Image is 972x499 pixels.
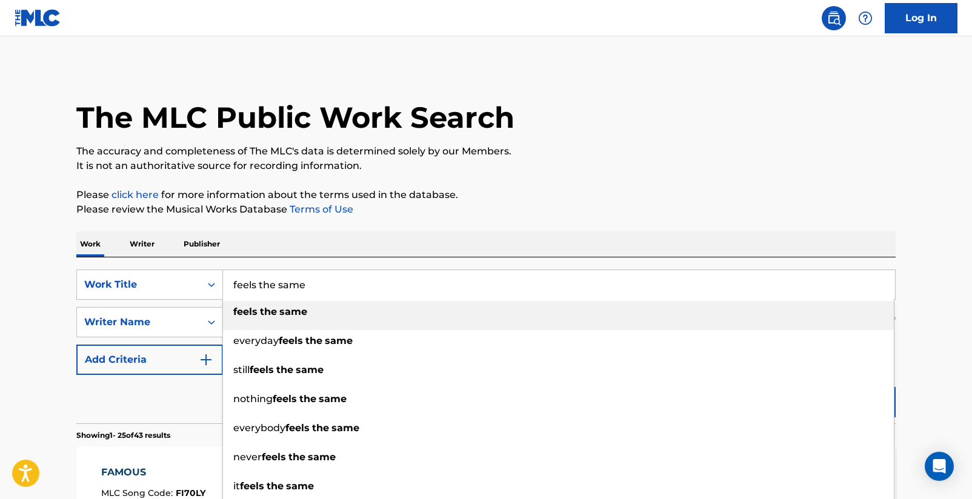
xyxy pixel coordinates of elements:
[325,335,353,346] strong: same
[853,6,877,30] div: Help
[76,144,896,159] p: The accuracy and completeness of The MLC's data is determined solely by our Members.
[312,422,329,434] strong: the
[299,393,316,405] strong: the
[319,393,347,405] strong: same
[279,306,307,317] strong: same
[276,364,293,375] strong: the
[15,9,61,27] img: MLC Logo
[233,335,279,346] span: everyday
[76,231,104,257] p: Work
[858,11,873,25] img: help
[827,11,841,25] img: search
[288,451,305,463] strong: the
[126,231,158,257] p: Writer
[101,487,176,498] span: MLC Song Code :
[76,188,896,202] p: Please for more information about the terms used in the database.
[262,451,286,463] strong: feels
[101,465,205,480] div: FAMOUS
[233,422,285,434] span: everybody
[286,480,314,492] strong: same
[76,430,170,441] p: Showing 1 - 25 of 43 results
[199,352,213,367] img: 9d2ae6d4665cec9f34b9.svg
[885,3,957,33] a: Log In
[233,393,273,405] span: nothing
[76,159,896,173] p: It is not an authoritative source for recording information.
[296,364,324,375] strong: same
[822,6,846,30] a: Public Search
[308,451,336,463] strong: same
[240,480,264,492] strong: feels
[273,393,297,405] strong: feels
[84,277,193,292] div: Work Title
[76,202,896,217] p: Please review the Musical Works Database
[331,422,359,434] strong: same
[250,364,274,375] strong: feels
[925,452,954,481] div: Open Intercom Messenger
[267,480,284,492] strong: the
[287,203,353,215] a: Terms of Use
[76,269,896,423] form: Search Form
[279,335,303,346] strong: feels
[180,231,224,257] p: Publisher
[305,335,322,346] strong: the
[176,487,205,498] span: FI70LY
[260,306,277,317] strong: the
[233,364,250,375] span: still
[112,189,159,200] a: click here
[233,480,240,492] span: it
[233,451,262,463] span: never
[76,99,514,136] h1: The MLC Public Work Search
[84,315,193,329] div: Writer Name
[76,345,223,375] button: Add Criteria
[285,422,310,434] strong: feels
[233,306,258,317] strong: feels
